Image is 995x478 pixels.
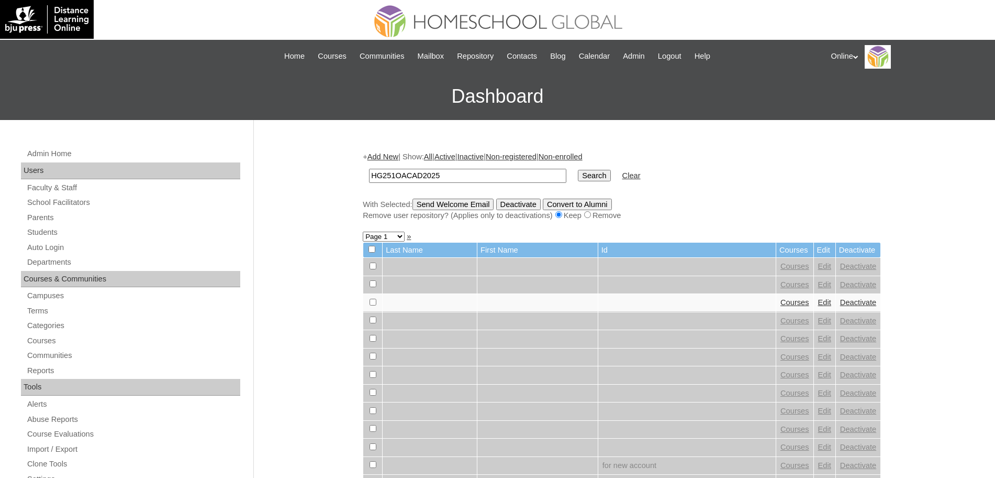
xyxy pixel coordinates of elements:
a: Courses [780,425,809,433]
td: Last Name [383,243,477,258]
span: Communities [360,50,405,62]
a: Deactivate [840,280,876,289]
a: Clear [622,171,641,180]
input: Deactivate [496,199,541,210]
td: for new account [598,457,776,475]
a: Categories [26,319,240,332]
a: Courses [780,371,809,379]
a: Courses [780,262,809,270]
a: Edit [818,425,831,433]
a: Help [689,50,715,62]
a: Contacts [501,50,542,62]
div: With Selected: [363,199,881,221]
a: Communities [354,50,410,62]
span: Logout [658,50,681,62]
a: Non-enrolled [539,153,583,161]
a: Admin [618,50,650,62]
td: First Name [477,243,598,258]
td: Edit [814,243,835,258]
a: Departments [26,256,240,269]
td: Deactivate [836,243,880,258]
input: Convert to Alumni [543,199,612,210]
a: Edit [818,461,831,470]
a: Edit [818,334,831,343]
img: logo-white.png [5,5,88,34]
a: Deactivate [840,298,876,307]
a: All [424,153,432,161]
div: Online [831,45,985,69]
a: Faculty & Staff [26,181,240,194]
a: Courses [780,298,809,307]
a: Edit [818,407,831,415]
a: Courses [780,461,809,470]
a: Active [434,153,455,161]
a: Calendar [574,50,615,62]
span: Admin [623,50,645,62]
a: Repository [452,50,499,62]
a: Clone Tools [26,458,240,471]
a: Home [279,50,310,62]
div: Courses & Communities [21,271,240,288]
a: School Facilitators [26,196,240,209]
a: Deactivate [840,407,876,415]
input: Search [578,170,610,181]
a: Add New [367,153,398,161]
a: Deactivate [840,334,876,343]
a: Parents [26,211,240,224]
a: Non-registered [486,153,536,161]
a: Auto Login [26,241,240,254]
span: Help [695,50,710,62]
a: Edit [818,298,831,307]
a: Edit [818,443,831,451]
div: Tools [21,379,240,396]
a: Deactivate [840,317,876,325]
span: Courses [318,50,346,62]
a: Courses [26,334,240,347]
a: Abuse Reports [26,413,240,426]
a: Deactivate [840,389,876,397]
a: Edit [818,262,831,270]
a: Edit [818,389,831,397]
span: Calendar [579,50,610,62]
a: Courses [780,443,809,451]
td: Id [598,243,776,258]
a: Deactivate [840,461,876,470]
span: Repository [457,50,494,62]
span: Mailbox [418,50,444,62]
a: Blog [545,50,571,62]
a: Edit [818,353,831,361]
a: Inactive [457,153,484,161]
a: Deactivate [840,262,876,270]
a: Courses [780,317,809,325]
h3: Dashboard [5,73,990,120]
span: Blog [550,50,565,62]
a: Students [26,226,240,239]
a: Terms [26,305,240,318]
a: Deactivate [840,353,876,361]
input: Search [369,169,566,183]
a: Reports [26,364,240,377]
a: Courses [780,353,809,361]
input: Send Welcome Email [412,199,494,210]
span: Home [284,50,305,62]
img: Online Academy [865,45,891,69]
a: Edit [818,280,831,289]
a: Courses [780,280,809,289]
a: Courses [780,389,809,397]
div: Users [21,162,240,179]
div: Remove user repository? (Applies only to deactivations) Keep Remove [363,210,881,221]
a: Import / Export [26,443,240,456]
a: Courses [780,334,809,343]
a: Course Evaluations [26,428,240,441]
a: Edit [818,317,831,325]
a: Edit [818,371,831,379]
a: Mailbox [412,50,450,62]
a: Logout [653,50,687,62]
a: Campuses [26,289,240,302]
a: Deactivate [840,425,876,433]
a: Communities [26,349,240,362]
a: Admin Home [26,147,240,160]
div: + | Show: | | | | [363,151,881,221]
a: Courses [312,50,352,62]
span: Contacts [507,50,537,62]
